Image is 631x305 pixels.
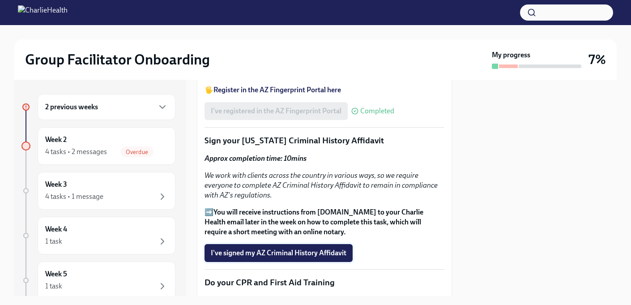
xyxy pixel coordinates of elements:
h6: Week 5 [45,269,67,279]
h3: 7% [588,52,606,68]
strong: Approx completion time: 15mins [205,296,306,304]
p: ➡️ [205,207,444,237]
p: Sign your [US_STATE] Criminal History Affidavit [205,135,444,146]
h6: Week 2 [45,135,67,145]
button: I've signed my AZ Criminal History Affidavit [205,244,353,262]
span: Overdue [120,149,153,155]
p: 🖐️ [205,85,444,95]
h6: Week 4 [45,224,67,234]
strong: Approx completion time: 10mins [205,154,307,163]
h6: 2 previous weeks [45,102,98,112]
span: Completed [360,107,394,115]
strong: My progress [492,50,530,60]
h2: Group Facilitator Onboarding [25,51,210,69]
a: Week 24 tasks • 2 messagesOverdue [21,127,175,165]
div: 1 task [45,281,62,291]
div: 1 task [45,236,62,246]
span: I've signed my AZ Criminal History Affidavit [211,249,346,258]
em: We work with clients across the country in various ways, so we require everyone to complete AZ Cr... [205,171,438,199]
div: 4 tasks • 2 messages [45,147,107,157]
a: Week 34 tasks • 1 message [21,172,175,210]
div: 2 previous weeks [38,94,175,120]
a: Week 51 task [21,262,175,299]
h6: Week 3 [45,180,67,189]
p: Do your CPR and First Aid Training [205,277,444,288]
strong: You will receive instructions from [DOMAIN_NAME] to your Charlie Health email later in the week o... [205,208,423,236]
a: Week 41 task [21,217,175,254]
div: 4 tasks • 1 message [45,192,103,202]
img: CharlieHealth [18,5,68,20]
a: Register in the AZ Fingerprint Portal here [213,86,341,94]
